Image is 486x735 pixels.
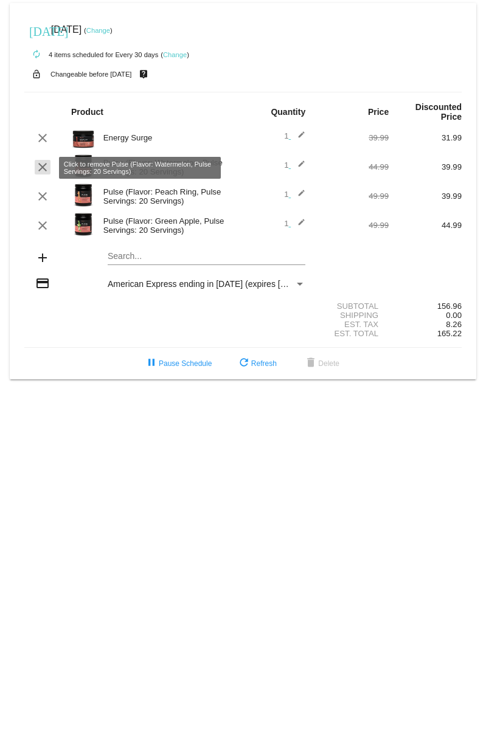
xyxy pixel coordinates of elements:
div: 156.96 [389,302,462,311]
div: 31.99 [389,133,462,142]
mat-icon: clear [35,218,50,233]
mat-icon: live_help [136,66,151,82]
span: 1 [284,219,305,228]
span: 165.22 [437,329,462,338]
div: Energy Surge [97,133,243,142]
img: Pulse20S-Watermelon-Transp.png [71,154,95,178]
small: ( ) [84,27,113,34]
input: Search... [108,252,305,261]
mat-icon: pause [144,356,159,371]
img: Pulse20S-Peach-Ring-Transp.png [71,183,95,207]
mat-icon: autorenew [29,47,44,62]
div: 39.99 [389,162,462,171]
mat-icon: credit_card [35,276,50,291]
div: Subtotal [316,302,389,311]
div: 44.99 [389,221,462,230]
mat-icon: lock_open [29,66,44,82]
small: 4 items scheduled for Every 30 days [24,51,158,58]
a: Change [86,27,110,34]
strong: Product [71,107,103,117]
strong: Quantity [271,107,305,117]
mat-icon: [DATE] [29,23,44,38]
mat-icon: delete [304,356,318,371]
button: Refresh [227,353,286,374]
mat-select: Payment Method [108,279,305,289]
span: 1 [284,131,305,140]
div: Pulse (Flavor: Peach Ring, Pulse Servings: 20 Servings) [97,187,243,205]
mat-icon: edit [291,189,305,204]
img: Image-1-Carousel-Pulse-20S-Green-Apple-Transp.png [71,212,95,236]
span: 1 [284,190,305,199]
span: Refresh [237,359,277,368]
div: Pulse (Flavor: Green Apple, Pulse Servings: 20 Servings) [97,216,243,235]
mat-icon: clear [35,189,50,204]
mat-icon: edit [291,131,305,145]
button: Pause Schedule [134,353,221,374]
div: 39.99 [389,192,462,201]
span: American Express ending in [DATE] (expires [CREDIT_CARD_DATA]) [108,279,372,289]
div: 39.99 [316,133,389,142]
mat-icon: edit [291,160,305,174]
img: Image-1-Carousel-Energy-Surge-Transp.png [71,125,95,149]
div: Pulse (Flavor: Watermelon, Pulse Servings: 20 Servings) [97,158,243,176]
span: 0.00 [446,311,462,320]
div: Shipping [316,311,389,320]
small: Changeable before [DATE] [50,71,132,78]
mat-icon: refresh [237,356,251,371]
mat-icon: add [35,250,50,265]
span: 1 [284,160,305,170]
a: Change [163,51,187,58]
mat-icon: clear [35,160,50,174]
div: Est. Tax [316,320,389,329]
strong: Discounted Price [415,102,462,122]
div: 44.99 [316,162,389,171]
mat-icon: clear [35,131,50,145]
span: 8.26 [446,320,462,329]
small: ( ) [161,51,189,58]
span: Pause Schedule [144,359,212,368]
button: Delete [294,353,349,374]
div: 49.99 [316,221,389,230]
div: Est. Total [316,329,389,338]
strong: Price [368,107,389,117]
span: Delete [304,359,339,368]
div: 49.99 [316,192,389,201]
mat-icon: edit [291,218,305,233]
